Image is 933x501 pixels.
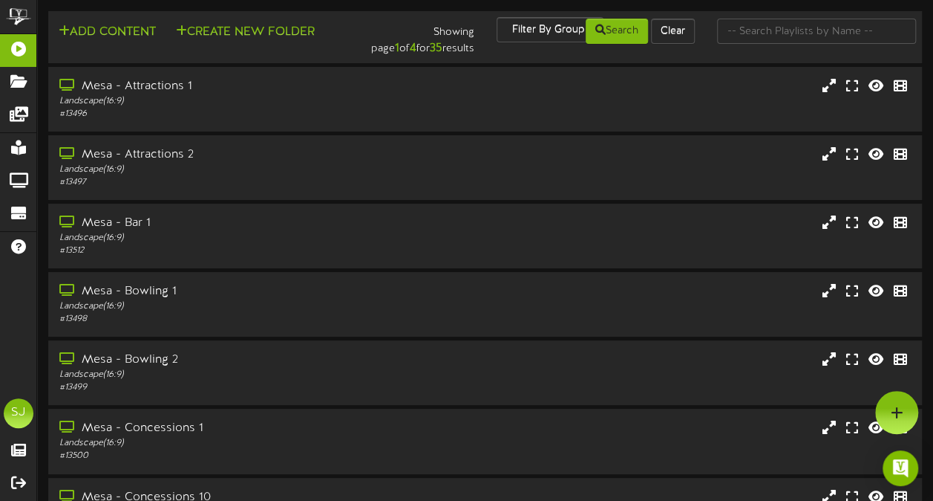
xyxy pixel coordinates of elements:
[59,78,401,95] div: Mesa - Attractions 1
[883,450,918,486] div: Open Intercom Messenger
[497,17,603,42] button: Filter By Group
[59,300,401,313] div: Landscape ( 16:9 )
[338,17,485,57] div: Showing page of for results
[59,352,401,369] div: Mesa - Bowling 2
[395,42,399,55] strong: 1
[59,381,401,394] div: # 13499
[59,176,401,189] div: # 13497
[59,108,401,120] div: # 13496
[54,23,160,42] button: Add Content
[59,245,401,257] div: # 13512
[59,450,401,462] div: # 13500
[59,164,401,176] div: Landscape ( 16:9 )
[651,19,695,44] button: Clear
[59,437,401,450] div: Landscape ( 16:9 )
[59,232,401,245] div: Landscape ( 16:9 )
[410,42,416,55] strong: 4
[59,283,401,300] div: Mesa - Bowling 1
[717,19,916,44] input: -- Search Playlists by Name --
[59,420,401,437] div: Mesa - Concessions 1
[59,215,401,232] div: Mesa - Bar 1
[171,23,319,42] button: Create New Folder
[59,95,401,108] div: Landscape ( 16:9 )
[586,19,648,44] button: Search
[4,398,33,428] div: SJ
[59,313,401,326] div: # 13498
[430,42,442,55] strong: 35
[59,369,401,381] div: Landscape ( 16:9 )
[59,146,401,164] div: Mesa - Attractions 2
